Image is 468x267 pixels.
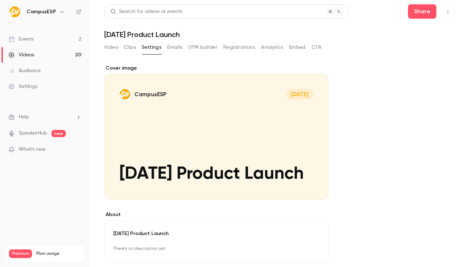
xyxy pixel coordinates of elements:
p: There's no description yet [113,243,320,254]
label: Cover image [104,65,329,72]
img: CampusESP [9,6,20,18]
button: Share [408,4,436,19]
iframe: Noticeable Trigger [73,146,81,153]
div: Events [9,36,33,43]
button: Settings [142,42,161,53]
div: Videos [9,51,34,58]
button: Analytics [261,42,283,53]
button: Emails [167,42,182,53]
label: About [104,211,329,218]
button: Embed [289,42,306,53]
span: Premium [9,249,32,258]
div: Settings [9,83,37,90]
span: What's new [19,146,46,153]
button: Clips [124,42,136,53]
button: Registrations [223,42,255,53]
p: [DATE] Product Launch [113,230,320,237]
span: new [51,130,66,137]
h6: CampusESP [27,8,56,15]
li: help-dropdown-opener [9,113,81,121]
div: Search for videos or events [110,8,182,15]
h1: [DATE] Product Launch [104,30,454,39]
button: UTM builder [188,42,217,53]
button: CTA [312,42,321,53]
button: Video [104,42,118,53]
span: Plan usage [36,251,81,257]
span: Help [19,113,29,121]
a: SpeakerHub [19,130,47,137]
section: Cover image [104,65,329,200]
div: Audience [9,67,41,74]
button: Top Bar Actions [442,6,454,17]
